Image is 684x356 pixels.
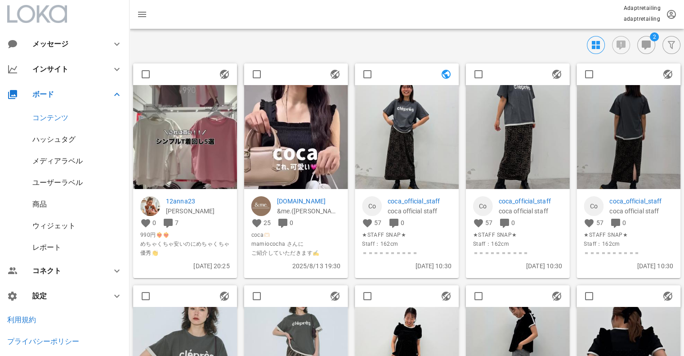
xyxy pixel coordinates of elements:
[32,200,47,208] a: 商品
[290,219,293,226] span: 0
[7,315,36,324] a: 利用規約
[166,206,230,216] p: anna
[473,230,563,239] span: ★STAFF SNAP★
[584,248,673,257] span: ＝＝＝＝＝＝＝＝＝＝
[32,157,83,165] a: メディアラベル
[362,239,452,248] span: Staff：162cm
[362,230,452,239] span: ★STAFF SNAP★
[133,85,237,189] img: 1477611AQMWWENlksrnbPGYMBnK7DfEqoDx1Cet1bXaWebOdPKGgOMWOwNF235aQRua1kpbN7NYD8uOk1wEfI29sMqFbr2swY...
[140,230,230,239] span: 990円❤️‍🔥❤️‍🔥
[584,239,673,248] span: Staff：162cm
[140,196,160,216] img: 12anna23
[499,196,563,206] a: coca_official_staff
[32,243,61,252] a: レポート
[584,196,604,216] a: Co
[473,196,493,216] a: Co
[362,261,452,271] p: [DATE] 10:30
[277,196,341,206] a: [DOMAIN_NAME]
[622,219,626,226] span: 0
[32,292,101,300] div: 設定
[499,206,563,216] p: coca official staff
[609,206,673,216] p: coca official staff
[32,113,68,122] a: コンテンツ
[32,266,101,275] div: コネクト
[623,4,661,13] p: Adaptretailing
[32,221,76,230] a: ウィジェット
[362,248,452,257] span: ＝＝＝＝＝＝＝＝＝＝
[32,135,76,144] a: ハッシュタグ
[355,85,459,189] img: 1476890529207458_18068733242132517_3222317804409016252_n.jpg
[374,219,381,226] span: 57
[251,196,271,216] img: andme.jp
[596,219,603,226] span: 57
[485,219,492,226] span: 57
[175,219,179,226] span: 7
[244,85,348,270] img: firstframe
[32,90,101,99] div: ボード
[32,40,97,48] div: メッセージ
[251,230,341,239] span: coca🫶🏻
[277,196,341,206] p: andme.jp
[166,196,230,206] a: 12anna23
[251,261,341,271] p: 2025/8/13 19:30
[140,239,230,257] span: めちゃくちゃ安いのにめちゃくちゃ優秀👏
[32,65,101,73] div: インサイト
[152,219,156,226] span: 0
[140,261,230,271] p: [DATE] 20:25
[32,178,83,187] a: ユーザーラベル
[362,196,382,216] a: Co
[473,261,563,271] p: [DATE] 10:30
[401,219,404,226] span: 0
[388,206,452,216] p: coca official staff
[650,32,659,41] span: バッジ
[264,219,271,226] span: 25
[584,230,673,239] span: ★STAFF SNAP★
[7,337,79,346] a: プライバシーポリシー
[511,219,515,226] span: 0
[466,85,570,189] img: 1476891528147221_18068733254132517_2198392965280693444_n.jpg
[473,248,563,257] span: ＝＝＝＝＝＝＝＝＝＝
[623,14,661,23] p: adaptretailing
[584,261,673,271] p: [DATE] 10:30
[609,196,673,206] a: coca_official_staff
[277,206,341,216] p: &me.(アンドミー)
[577,85,680,189] img: 1476892529605316_18068733284132517_861856978802074028_n.jpg
[388,196,452,206] a: coca_official_staff
[251,239,341,248] span: mamiococha さんに
[251,248,341,257] span: ご紹介していただきます✍️
[473,239,563,248] span: Staff：162cm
